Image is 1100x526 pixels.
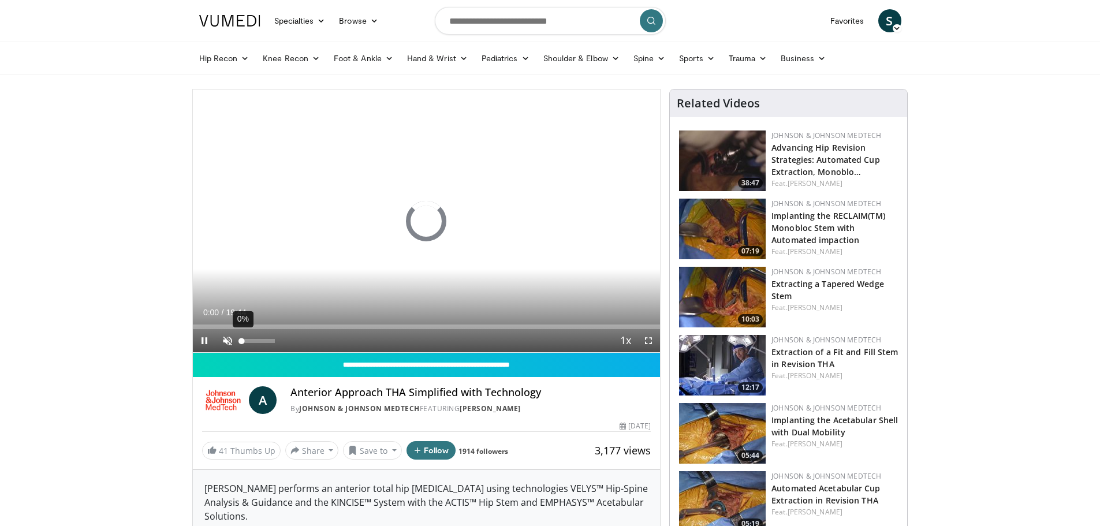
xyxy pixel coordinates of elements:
[823,9,871,32] a: Favorites
[202,386,245,414] img: Johnson & Johnson MedTech
[620,421,651,431] div: [DATE]
[677,96,760,110] h4: Related Videos
[679,130,766,191] img: 9f1a5b5d-2ba5-4c40-8e0c-30b4b8951080.150x105_q85_crop-smart_upscale.jpg
[738,450,763,461] span: 05:44
[771,278,884,301] a: Extracting a Tapered Wedge Stem
[222,308,224,317] span: /
[738,382,763,393] span: 12:17
[771,130,881,140] a: Johnson & Johnson MedTech
[460,404,521,413] a: [PERSON_NAME]
[475,47,536,70] a: Pediatrics
[672,47,722,70] a: Sports
[242,339,275,343] div: Volume Level
[193,89,661,353] video-js: Video Player
[771,303,898,313] div: Feat.
[192,47,256,70] a: Hip Recon
[771,335,881,345] a: Johnson & Johnson MedTech
[679,267,766,327] a: 10:03
[679,403,766,464] a: 05:44
[285,441,339,460] button: Share
[788,371,842,380] a: [PERSON_NAME]
[458,446,508,456] a: 1914 followers
[771,178,898,189] div: Feat.
[788,178,842,188] a: [PERSON_NAME]
[435,7,666,35] input: Search topics, interventions
[193,329,216,352] button: Pause
[290,404,651,414] div: By FEATURING
[878,9,901,32] a: S
[774,47,833,70] a: Business
[788,303,842,312] a: [PERSON_NAME]
[788,507,842,517] a: [PERSON_NAME]
[679,403,766,464] img: 9c1ab193-c641-4637-bd4d-10334871fca9.150x105_q85_crop-smart_upscale.jpg
[327,47,400,70] a: Foot & Ankle
[771,403,881,413] a: Johnson & Johnson MedTech
[679,335,766,396] a: 12:17
[738,314,763,324] span: 10:03
[226,308,246,317] span: 19:44
[679,130,766,191] a: 38:47
[637,329,660,352] button: Fullscreen
[738,178,763,188] span: 38:47
[614,329,637,352] button: Playback Rate
[299,404,420,413] a: Johnson & Johnson MedTech
[679,335,766,396] img: 82aed312-2a25-4631-ae62-904ce62d2708.150x105_q85_crop-smart_upscale.jpg
[771,483,880,506] a: Automated Acetabular Cup Extraction in Revision THA
[332,9,385,32] a: Browse
[771,346,898,370] a: Extraction of a Fit and Fill Stem in Revision THA
[203,308,219,317] span: 0:00
[256,47,327,70] a: Knee Recon
[771,199,881,208] a: Johnson & Johnson MedTech
[627,47,672,70] a: Spine
[249,386,277,414] a: A
[407,441,456,460] button: Follow
[771,247,898,257] div: Feat.
[400,47,475,70] a: Hand & Wrist
[771,507,898,517] div: Feat.
[679,199,766,259] img: ffc33e66-92ed-4f11-95c4-0a160745ec3c.150x105_q85_crop-smart_upscale.jpg
[771,142,880,177] a: Advancing Hip Revision Strategies: Automated Cup Extraction, Monoblo…
[771,415,898,438] a: Implanting the Acetabular Shell with Dual Mobility
[722,47,774,70] a: Trauma
[216,329,239,352] button: Unmute
[290,386,651,399] h4: Anterior Approach THA Simplified with Technology
[788,247,842,256] a: [PERSON_NAME]
[679,267,766,327] img: 0b84e8e2-d493-4aee-915d-8b4f424ca292.150x105_q85_crop-smart_upscale.jpg
[267,9,333,32] a: Specialties
[199,15,260,27] img: VuMedi Logo
[771,210,885,245] a: Implanting the RECLAIM(TM) Monobloc Stem with Automated impaction
[343,441,402,460] button: Save to
[771,471,881,481] a: Johnson & Johnson MedTech
[771,267,881,277] a: Johnson & Johnson MedTech
[788,439,842,449] a: [PERSON_NAME]
[193,324,661,329] div: Progress Bar
[219,445,228,456] span: 41
[771,371,898,381] div: Feat.
[679,199,766,259] a: 07:19
[536,47,627,70] a: Shoulder & Elbow
[771,439,898,449] div: Feat.
[595,443,651,457] span: 3,177 views
[738,246,763,256] span: 07:19
[202,442,281,460] a: 41 Thumbs Up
